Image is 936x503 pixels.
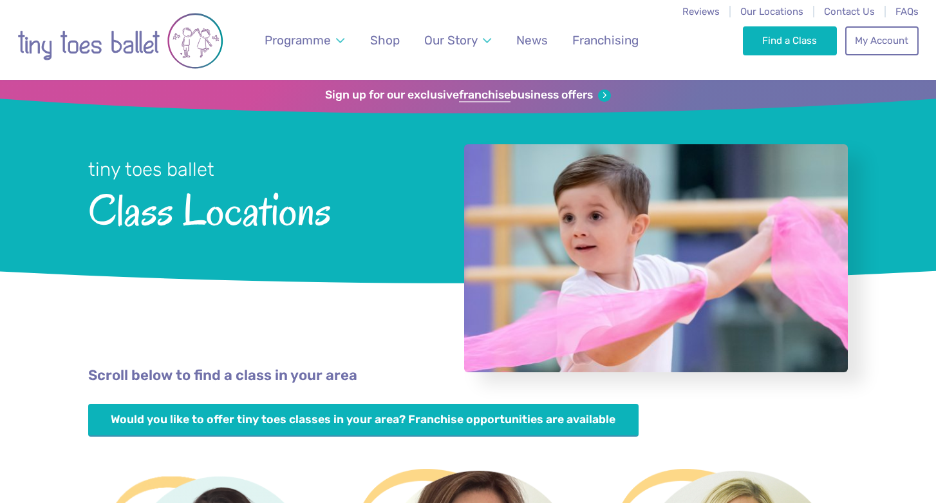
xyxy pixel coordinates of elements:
[325,88,610,102] a: Sign up for our exclusivefranchisebusiness offers
[17,8,223,73] img: tiny toes ballet
[510,25,554,55] a: News
[364,25,406,55] a: Shop
[740,6,803,17] a: Our Locations
[418,25,498,55] a: Our Story
[88,182,430,234] span: Class Locations
[682,6,720,17] a: Reviews
[516,33,548,48] span: News
[845,26,919,55] a: My Account
[88,404,639,437] a: Would you like to offer tiny toes classes in your area? Franchise opportunities are available
[572,33,639,48] span: Franchising
[743,26,838,55] a: Find a Class
[459,88,510,102] strong: franchise
[566,25,645,55] a: Franchising
[265,33,331,48] span: Programme
[895,6,919,17] a: FAQs
[370,33,400,48] span: Shop
[88,366,848,386] p: Scroll below to find a class in your area
[424,33,478,48] span: Our Story
[259,25,351,55] a: Programme
[88,158,214,180] small: tiny toes ballet
[824,6,875,17] a: Contact Us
